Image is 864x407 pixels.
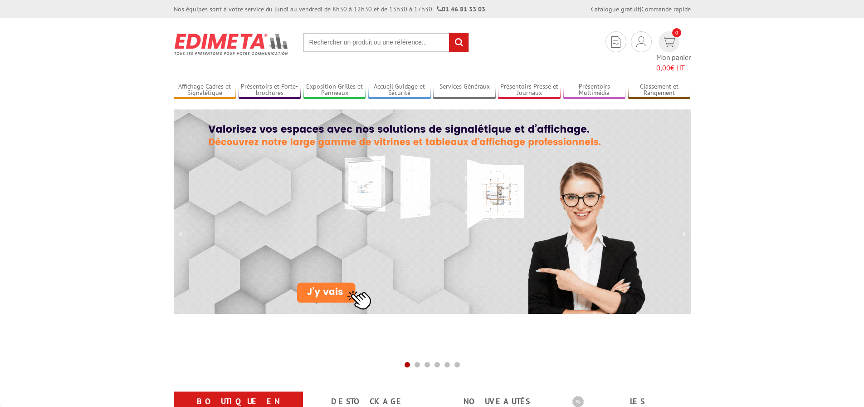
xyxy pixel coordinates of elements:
a: Présentoirs Presse et Journaux [498,83,561,98]
a: Accueil Guidage et Sécurité [368,83,431,98]
a: Classement et Rangement [628,83,691,98]
span: Mon panier [656,52,691,73]
img: devis rapide [611,36,620,48]
a: Présentoirs Multimédia [563,83,626,98]
div: | [591,5,691,14]
a: Catalogue gratuit [591,5,640,13]
img: devis rapide [636,36,646,47]
img: Présentoir, panneau, stand - Edimeta - PLV, affichage, mobilier bureau, entreprise [174,27,289,61]
a: Exposition Grilles et Panneaux [303,83,366,98]
span: 0,00 [656,63,670,72]
a: devis rapide 0 Mon panier 0,00€ HT [656,31,691,73]
span: € HT [656,63,691,73]
div: Nos équipes sont à votre service du lundi au vendredi de 8h30 à 12h30 et de 13h30 à 17h30 [174,5,485,14]
a: Commande rapide [641,5,691,13]
input: rechercher [449,33,469,52]
span: 0 [672,28,681,37]
a: Services Généraux [433,83,496,98]
img: devis rapide [662,37,675,47]
strong: 01 46 81 33 03 [437,5,485,13]
input: Rechercher un produit ou une référence... [303,33,469,52]
a: Présentoirs et Porte-brochures [239,83,301,98]
a: Affichage Cadres et Signalétique [174,83,236,98]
